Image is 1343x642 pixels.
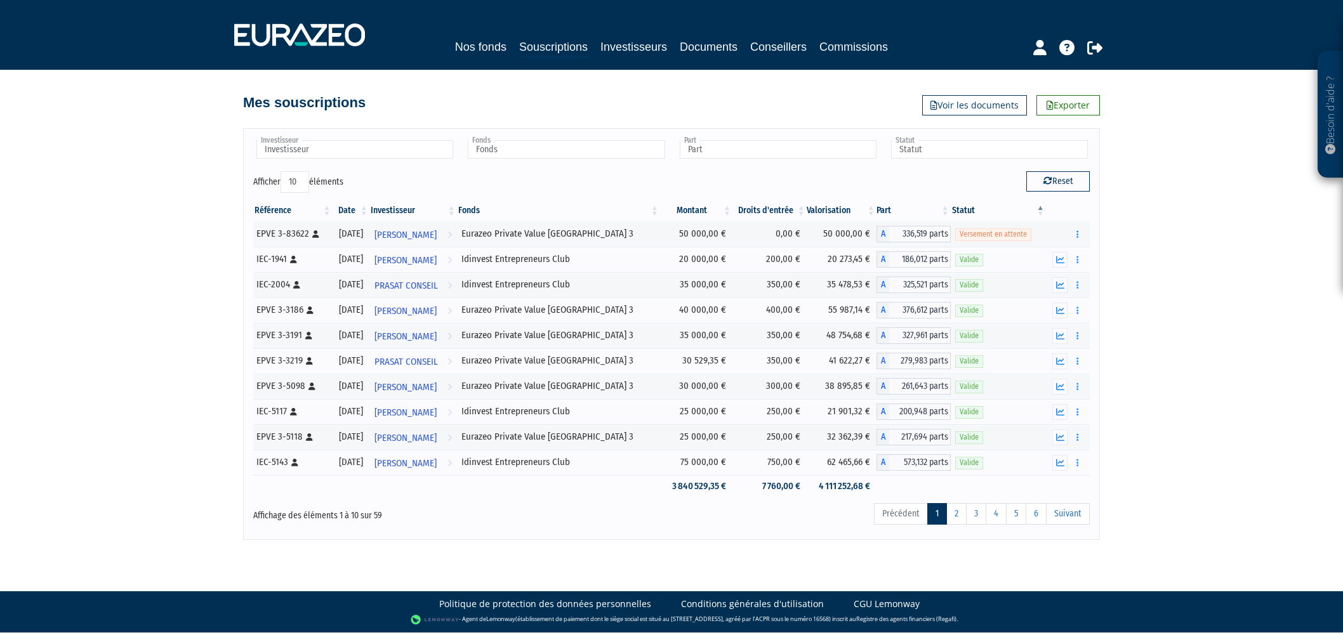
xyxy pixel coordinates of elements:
[732,399,807,424] td: 250,00 €
[889,226,951,242] span: 336,519 parts
[234,23,365,46] img: 1732889491-logotype_eurazeo_blanc_rvb.png
[291,459,298,466] i: [Français] Personne physique
[660,374,732,399] td: 30 000,00 €
[807,424,877,450] td: 32 362,39 €
[660,200,732,221] th: Montant: activer pour trier la colonne par ordre croissant
[290,256,297,263] i: [Français] Personne physique
[955,330,983,342] span: Valide
[660,399,732,424] td: 25 000,00 €
[290,408,297,416] i: [Français] Personne physique
[374,299,437,323] span: [PERSON_NAME]
[877,251,889,268] span: A
[660,450,732,475] td: 75 000,00 €
[447,249,452,272] i: Voir l'investisseur
[955,254,983,266] span: Valide
[877,429,951,445] div: A - Eurazeo Private Value Europe 3
[337,227,365,240] div: [DATE]
[877,454,951,471] div: A - Idinvest Entrepreneurs Club
[732,424,807,450] td: 250,00 €
[732,247,807,272] td: 200,00 €
[877,429,889,445] span: A
[807,475,877,497] td: 4 111 252,68 €
[889,403,951,420] span: 200,948 parts
[369,399,457,424] a: [PERSON_NAME]
[600,38,667,56] a: Investisseurs
[374,376,437,399] span: [PERSON_NAME]
[732,323,807,348] td: 350,00 €
[1026,171,1090,192] button: Reset
[369,247,457,272] a: [PERSON_NAME]
[877,403,889,420] span: A
[256,430,328,443] div: EPVE 3-5118
[253,502,591,522] div: Affichage des éléments 1 à 10 sur 59
[374,401,437,424] span: [PERSON_NAME]
[660,475,732,497] td: 3 840 529,35 €
[681,598,824,610] a: Conditions générales d'utilisation
[337,430,365,443] div: [DATE]
[955,406,983,418] span: Valide
[337,303,365,317] div: [DATE]
[680,38,738,56] a: Documents
[889,378,951,395] span: 261,643 parts
[461,329,656,342] div: Eurazeo Private Value [GEOGRAPHIC_DATA] 3
[461,405,656,418] div: Idinvest Entrepreneurs Club
[889,353,951,369] span: 279,983 parts
[1046,503,1090,525] a: Suivant
[877,226,889,242] span: A
[519,38,588,58] a: Souscriptions
[807,450,877,475] td: 62 465,66 €
[447,325,452,348] i: Voir l'investisseur
[256,227,328,240] div: EPVE 3-83622
[337,405,365,418] div: [DATE]
[750,38,807,56] a: Conseillers
[807,200,877,221] th: Valorisation: activer pour trier la colonne par ordre croissant
[927,503,947,525] a: 1
[461,354,656,367] div: Eurazeo Private Value [GEOGRAPHIC_DATA] 3
[256,405,328,418] div: IEC-5117
[293,281,300,289] i: [Français] Personne physique
[955,381,983,393] span: Valide
[13,613,1330,626] div: - Agent de (établissement de paiement dont le siège social est situé au [STREET_ADDRESS], agréé p...
[307,306,314,314] i: [Français] Personne physique
[439,598,651,610] a: Politique de protection des données personnelles
[807,399,877,424] td: 21 901,32 €
[807,247,877,272] td: 20 273,45 €
[369,450,457,475] a: [PERSON_NAME]
[660,221,732,247] td: 50 000,00 €
[955,279,983,291] span: Valide
[369,221,457,247] a: [PERSON_NAME]
[374,350,438,374] span: PRASAT CONSEIL
[889,277,951,293] span: 325,521 parts
[877,302,951,318] div: A - Eurazeo Private Value Europe 3
[807,348,877,374] td: 41 622,27 €
[819,38,888,56] a: Commissions
[922,95,1027,115] a: Voir les documents
[877,277,889,293] span: A
[889,302,951,318] span: 376,612 parts
[369,348,457,374] a: PRASAT CONSEIL
[447,452,452,475] i: Voir l'investisseur
[1006,503,1026,525] a: 5
[337,455,365,469] div: [DATE]
[256,455,328,469] div: IEC-5143
[256,278,328,291] div: IEC-2004
[369,374,457,399] a: [PERSON_NAME]
[877,454,889,471] span: A
[306,433,313,441] i: [Français] Personne physique
[447,299,452,323] i: Voir l'investisseur
[807,298,877,323] td: 55 987,14 €
[369,200,457,221] th: Investisseur: activer pour trier la colonne par ordre croissant
[732,450,807,475] td: 750,00 €
[447,401,452,424] i: Voir l'investisseur
[337,252,365,266] div: [DATE]
[253,171,343,193] label: Afficher éléments
[955,305,983,317] span: Valide
[369,424,457,450] a: [PERSON_NAME]
[732,475,807,497] td: 7 760,00 €
[374,325,437,348] span: [PERSON_NAME]
[374,274,438,298] span: PRASAT CONSEIL
[732,298,807,323] td: 400,00 €
[966,503,986,525] a: 3
[461,455,656,469] div: Idinvest Entrepreneurs Club
[369,298,457,323] a: [PERSON_NAME]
